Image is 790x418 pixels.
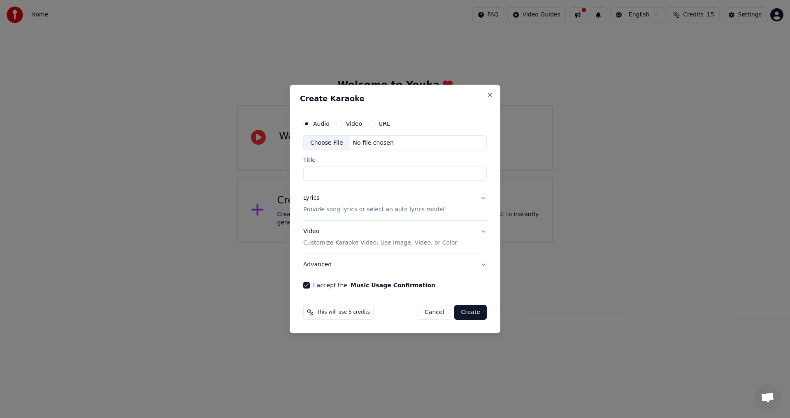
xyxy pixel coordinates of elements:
label: Title [303,157,487,163]
button: Create [454,305,487,320]
label: Audio [313,121,330,127]
button: VideoCustomize Karaoke Video: Use Image, Video, or Color [303,221,487,254]
button: I accept the [351,282,435,288]
h2: Create Karaoke [300,95,490,102]
label: URL [379,121,390,127]
p: Customize Karaoke Video: Use Image, Video, or Color [303,239,457,247]
p: Provide song lyrics or select an auto lyrics model [303,206,444,214]
span: This will use 5 credits [317,309,370,316]
button: LyricsProvide song lyrics or select an auto lyrics model [303,188,487,221]
div: Lyrics [303,194,319,203]
label: I accept the [313,282,435,288]
div: No file chosen [350,139,397,147]
button: Advanced [303,254,487,275]
button: Cancel [418,305,451,320]
label: Video [346,121,362,127]
div: Choose File [304,136,350,150]
div: Video [303,228,457,247]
